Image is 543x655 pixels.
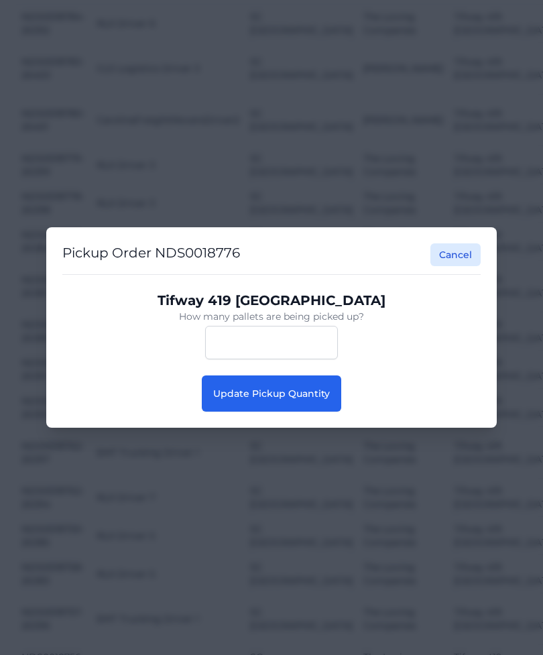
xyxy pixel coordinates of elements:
[213,388,330,400] span: Update Pickup Quantity
[73,310,470,323] p: How many pallets are being picked up?
[73,291,470,310] p: Tifway 419 [GEOGRAPHIC_DATA]
[430,243,481,266] button: Cancel
[62,243,240,266] h2: Pickup Order NDS0018776
[202,375,341,412] button: Update Pickup Quantity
